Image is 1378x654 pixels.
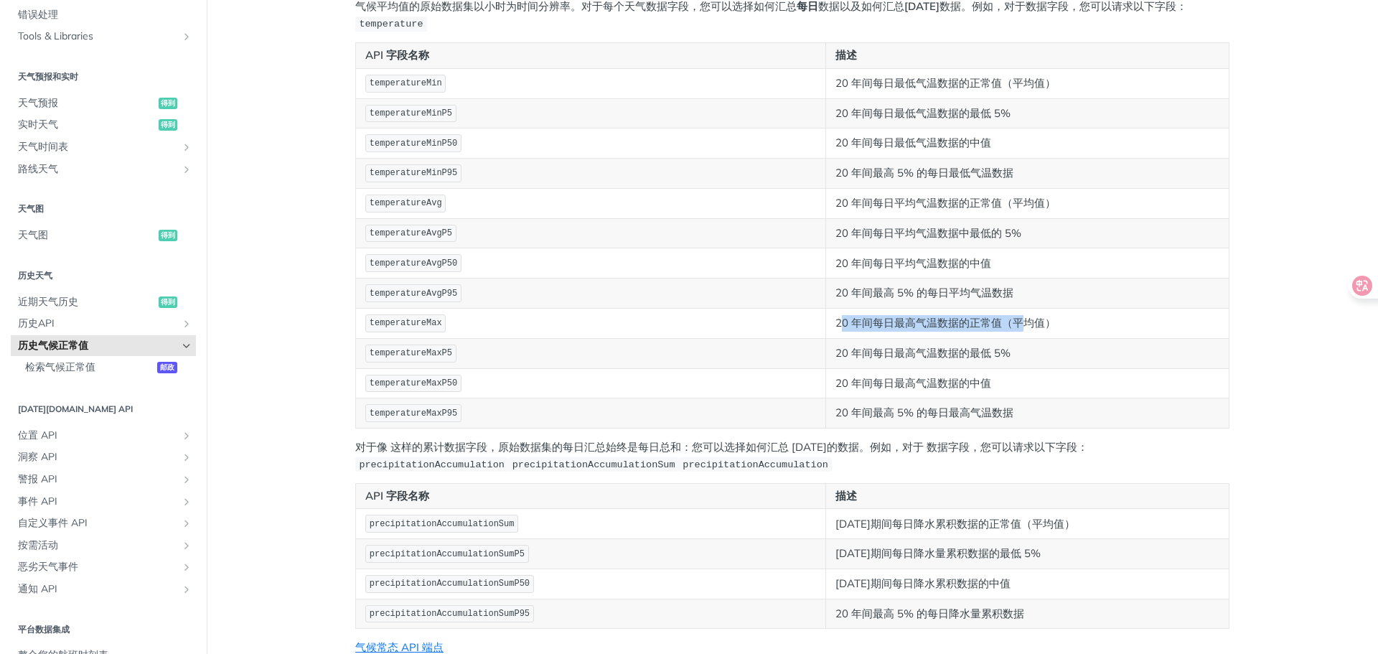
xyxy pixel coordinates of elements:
[370,318,442,328] span: temperatureMax
[18,495,57,508] font: 事件 API
[18,228,48,241] font: 天气图
[835,376,991,390] font: 20 年间每日最高气温数据的中值
[683,459,828,470] span: precipitationAccumulation
[160,363,174,372] font: 邮政
[181,430,192,442] button: 显示位置 API 的子页面
[835,48,857,62] font: 描述
[365,489,429,503] font: API 字段名称
[181,31,192,42] button: Show subpages for Tools & Libraries
[11,579,196,600] a: 通知 API显示通知 API 的子页面
[835,166,1013,179] font: 20 年间最高 5% 的每日最低气温数据
[835,106,1011,120] font: 20 年间每日最低气温数据的最低 5%
[11,491,196,513] a: 事件 API显示事件 API 的子页面
[835,607,1024,620] font: 20 年间最高 5% 的每日降水量累积数据
[181,141,192,153] button: Show subpages for Weather Timelines
[835,256,991,270] font: 20 年间每日平均气温数据的中值
[18,203,44,214] font: 天气图
[370,609,530,619] span: precipitationAccumulationSumP95
[370,348,452,358] span: temperatureMaxP5
[11,225,196,246] a: 天气图得到
[181,561,192,573] button: 显示恶劣天气事件子页面
[835,226,1021,240] font: 20 年间每日平均气温数据中最低的 5%
[18,429,57,442] font: 位置 API
[835,286,1013,299] font: 20 年间最高 5% 的每日平均气温数据
[18,472,57,485] font: 警报 API
[835,517,1075,531] font: [DATE]期间每日降水累积数据的正常值（平均值）
[11,535,196,556] a: 按需活动显示按需活动的子页面
[18,140,68,153] font: 天气时间表
[370,378,457,388] span: temperatureMaxP50
[18,295,78,308] font: 近期天气历史
[18,516,88,529] font: 自定义事件 API
[370,579,530,589] span: precipitationAccumulationSumP50
[181,518,192,529] button: 显示自定义事件 API 的子页面
[181,318,192,330] button: Show subpages for Historical API
[11,4,196,26] a: 错误处理
[512,459,675,470] span: precipitationAccumulationSum
[18,29,177,44] span: Tools & Libraries
[18,339,88,352] font: 历史气候正常值
[355,640,444,654] a: 气候常态 API 端点
[11,313,196,335] a: 历史APIShow subpages for Historical API
[370,289,457,299] span: temperatureAvgP95
[18,8,58,21] font: 错误处理
[11,114,196,136] a: 实时天气得到
[835,196,1056,210] font: 20 年间每日平均气温数据的正常值（平均值）
[370,258,457,268] span: temperatureAvgP50
[18,582,57,595] font: 通知 API
[11,447,196,468] a: 洞察 API显示 Insights API 的子页面
[18,450,57,463] font: 洞察 API
[980,440,1088,454] font: 您可以请求以下字段：
[18,403,133,414] font: [DATE][DOMAIN_NAME] API
[181,474,192,485] button: 显示警报 API 的子页面
[18,118,58,131] font: 实时天气
[359,459,505,470] span: precipitationAccumulation
[370,139,457,149] span: temperatureMinP50
[161,230,175,240] font: 得到
[18,317,55,330] font: 历史API
[835,406,1013,419] font: 20 年间最高 5% 的每日最高气温数据
[835,346,1011,360] font: 20 年间每日最高气温数据的最低 5%
[18,624,70,635] font: 平台数据集成
[11,335,196,357] a: 历史气候正常值Hide subpages for Historical Climate Normals
[161,120,175,129] font: 得到
[835,316,1056,330] font: 20 年间每日最高气温数据的正常值（平均值）
[359,19,423,29] span: temperature
[181,164,192,175] button: 显示路线天气子页面
[370,549,525,559] span: precipitationAccumulationSumP5
[11,159,196,180] a: 路线天气显示路线天气子页面
[11,556,196,578] a: 恶劣天气事件显示恶劣天气事件子页面
[181,452,192,463] button: 显示 Insights API 的子页面
[181,540,192,551] button: 显示按需活动的子页面
[692,440,980,454] font: 您可以选择如何汇总 [DATE]的数据。例如，对于 数据字段，
[835,489,857,503] font: 描述
[487,440,692,454] font: ，原始数据集的每日汇总始终是每日总和：
[18,71,78,82] font: 天气预报和实时
[18,270,52,281] font: 历史天气
[18,538,58,551] font: 按需活动
[11,291,196,313] a: 近期天气历史得到
[18,96,58,109] font: 天气预报
[181,584,192,595] button: 显示通知 API 的子页面
[835,546,1041,560] font: [DATE]期间每日降水量累积数据的最低 5%
[11,26,196,47] a: Tools & LibrariesShow subpages for Tools & Libraries
[835,576,1011,590] font: [DATE]期间每日降水累积数据的中值
[11,136,196,158] a: 天气时间表Show subpages for Weather Timelines
[181,340,192,352] button: Hide subpages for Historical Climate Normals
[11,93,196,114] a: 天气预报得到
[835,76,1056,90] font: 20 年间每日最低气温数据的正常值（平均值）
[355,440,487,454] font: 对于像 这样的累计数据字段
[365,48,429,62] font: API 字段名称
[370,228,452,238] span: temperatureAvgP5
[370,108,452,118] span: temperatureMinP5
[835,136,991,149] font: 20 年间每日最低气温数据的中值
[161,297,175,307] font: 得到
[11,469,196,490] a: 警报 API显示警报 API 的子页面
[181,496,192,508] button: 显示事件 API 的子页面
[18,357,196,378] a: 检索气候正常值邮政
[18,162,58,175] font: 路线天气
[370,408,457,419] span: temperatureMaxP95
[11,425,196,447] a: 位置 API显示位置 API 的子页面
[18,560,78,573] font: 恶劣天气事件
